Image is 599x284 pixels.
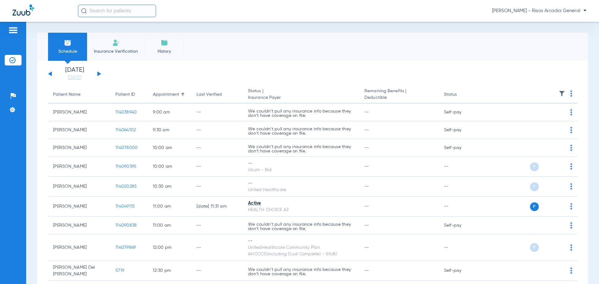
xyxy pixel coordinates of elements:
[48,197,110,217] td: [PERSON_NAME]
[112,39,120,46] img: Manual Insurance Verification
[570,145,572,151] img: group-dot-blue.svg
[439,121,481,139] td: Self-pay
[530,182,539,191] span: P
[439,197,481,217] td: --
[148,177,192,197] td: 10:30 AM
[115,91,143,98] div: Patient ID
[197,91,222,98] div: Last Verified
[8,26,18,34] img: hamburger-icon
[192,139,243,157] td: --
[248,109,354,118] p: We couldn’t pull any insurance info because they don’t have coverage on file.
[530,243,539,252] span: P
[439,103,481,121] td: Self-pay
[439,157,481,177] td: --
[148,197,192,217] td: 11:00 AM
[364,245,369,250] span: --
[148,121,192,139] td: 9:30 AM
[248,160,354,167] div: --
[570,203,572,209] img: group-dot-blue.svg
[48,139,110,157] td: [PERSON_NAME]
[115,204,135,209] span: 114049115
[364,268,369,273] span: --
[364,164,369,169] span: --
[115,146,138,150] span: 114078000
[149,48,179,55] span: History
[115,245,136,250] span: 114079869
[48,261,110,281] td: [PERSON_NAME] Del [PERSON_NAME]
[48,217,110,234] td: [PERSON_NAME]
[248,244,354,258] div: UnitedHealthcare Community Plan AHCCCS(including Dual Complete) - (HUB)
[192,121,243,139] td: --
[248,180,354,187] div: --
[570,222,572,229] img: group-dot-blue.svg
[81,8,87,14] img: Search Icon
[148,217,192,234] td: 11:00 AM
[248,167,354,173] div: Unum - Bot
[364,128,369,132] span: --
[530,162,539,171] span: P
[115,110,137,114] span: 114038940
[364,223,369,228] span: --
[48,157,110,177] td: [PERSON_NAME]
[192,177,243,197] td: --
[197,91,238,98] div: Last Verified
[192,197,243,217] td: [DATE] 11:31 AM
[148,261,192,281] td: 12:30 PM
[559,90,565,97] img: filter.svg
[248,267,354,276] p: We couldn’t pull any insurance info because they don’t have coverage on file.
[439,177,481,197] td: --
[570,244,572,251] img: group-dot-blue.svg
[192,217,243,234] td: --
[148,234,192,261] td: 12:00 PM
[161,39,168,46] img: History
[56,67,93,81] li: [DATE]
[243,86,359,103] th: Status |
[115,91,135,98] div: Patient ID
[364,184,369,189] span: --
[56,75,93,81] a: [DATE]
[248,145,354,153] p: We couldn’t pull any insurance info because they don’t have coverage on file.
[248,200,354,207] div: Active
[248,127,354,136] p: We couldn’t pull any insurance info because they don’t have coverage on file.
[364,204,369,209] span: --
[439,217,481,234] td: Self-pay
[53,48,82,55] span: Schedule
[92,48,140,55] span: Insurance Verification
[48,234,110,261] td: [PERSON_NAME]
[153,91,187,98] div: Appointment
[570,127,572,133] img: group-dot-blue.svg
[439,139,481,157] td: Self-pay
[148,139,192,157] td: 10:00 AM
[364,146,369,150] span: --
[192,261,243,281] td: --
[248,238,354,244] div: --
[364,94,434,101] span: Deductible
[53,91,80,98] div: Patient Name
[115,164,136,169] span: 114090395
[439,261,481,281] td: Self-pay
[78,5,156,17] input: Search for patients
[570,90,572,97] img: group-dot-blue.svg
[64,39,71,46] img: Schedule
[570,109,572,115] img: group-dot-blue.svg
[148,157,192,177] td: 10:00 AM
[48,177,110,197] td: [PERSON_NAME]
[439,86,481,103] th: Status
[530,202,539,211] span: P
[570,267,572,274] img: group-dot-blue.svg
[192,157,243,177] td: --
[439,234,481,261] td: --
[115,184,137,189] span: 114020285
[248,94,354,101] span: Insurance Payer
[248,207,354,213] div: HEALTH CHOICE AZ
[570,163,572,170] img: group-dot-blue.svg
[48,103,110,121] td: [PERSON_NAME]
[115,268,124,273] span: 5719
[364,110,369,114] span: --
[115,128,136,132] span: 114064102
[192,103,243,121] td: --
[53,91,105,98] div: Patient Name
[248,187,354,193] div: United Healthcare
[153,91,179,98] div: Appointment
[115,223,137,228] span: 114090838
